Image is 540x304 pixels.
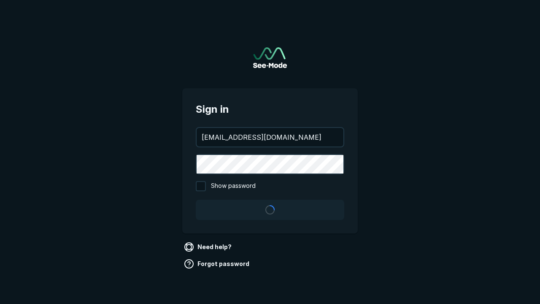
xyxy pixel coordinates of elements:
img: See-Mode Logo [253,47,287,68]
span: Sign in [196,102,344,117]
input: your@email.com [197,128,343,147]
a: Go to sign in [253,47,287,68]
span: Show password [211,181,256,191]
a: Forgot password [182,257,253,271]
a: Need help? [182,240,235,254]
